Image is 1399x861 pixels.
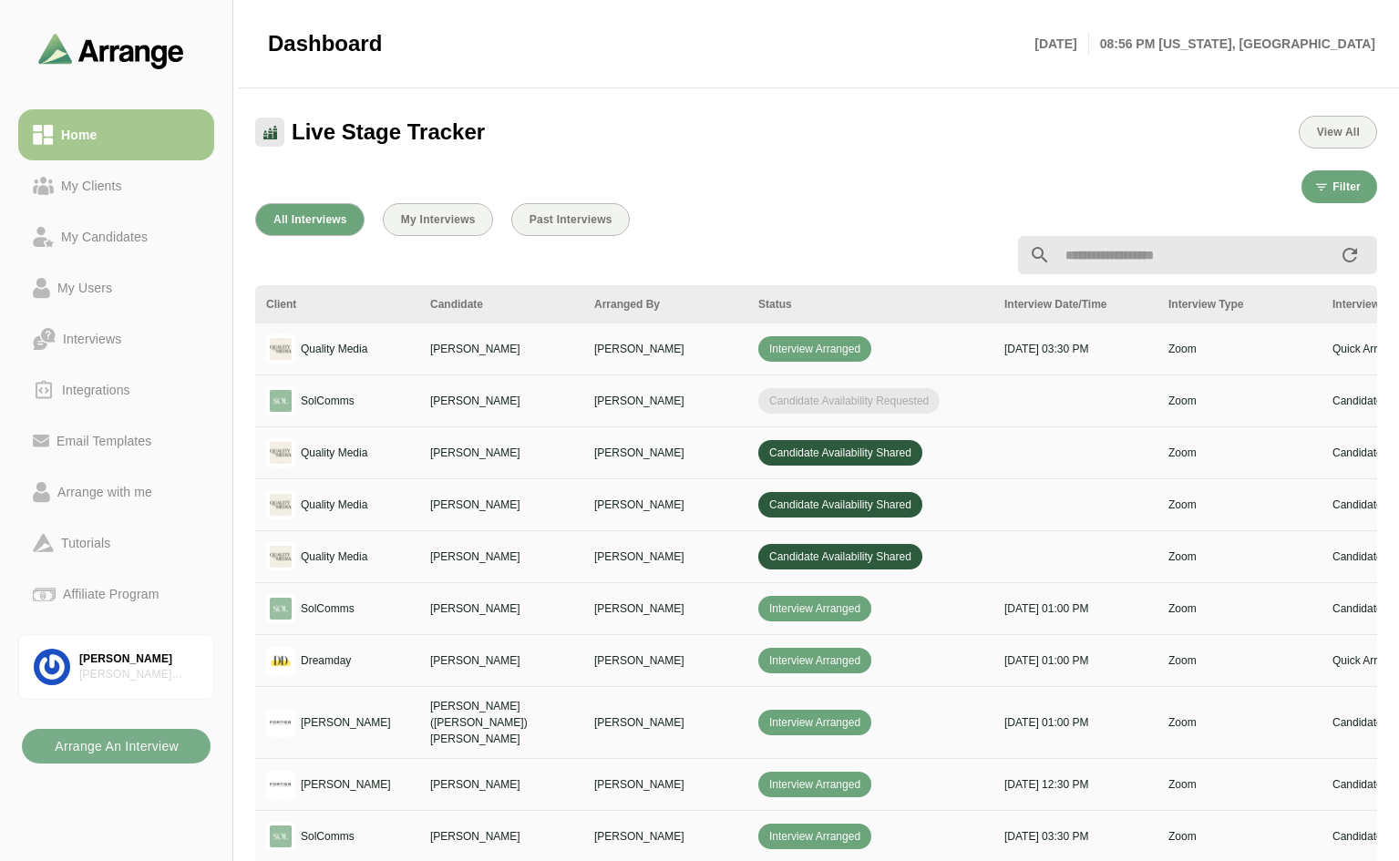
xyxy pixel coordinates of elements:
[594,393,736,409] p: [PERSON_NAME]
[301,828,355,845] p: SolComms
[266,386,295,415] img: logo
[1168,341,1311,357] p: Zoom
[54,532,118,554] div: Tutorials
[79,651,199,667] div: [PERSON_NAME]
[594,828,736,845] p: [PERSON_NAME]
[430,652,572,669] p: [PERSON_NAME]
[54,175,129,197] div: My Clients
[383,203,493,236] button: My Interviews
[18,109,214,160] a: Home
[1168,652,1311,669] p: Zoom
[54,226,155,248] div: My Candidates
[1004,296,1147,313] div: Interview Date/Time
[18,211,214,262] a: My Candidates
[1168,714,1311,731] p: Zoom
[1168,776,1311,793] p: Zoom
[301,600,355,617] p: SolComms
[292,118,485,146] span: Live Stage Tracker
[301,714,391,731] p: [PERSON_NAME]
[758,772,871,797] span: Interview Arranged
[1332,180,1361,193] span: Filter
[1089,33,1375,55] p: 08:56 PM [US_STATE], [GEOGRAPHIC_DATA]
[266,490,295,519] img: logo
[301,776,391,793] p: [PERSON_NAME]
[266,296,408,313] div: Client
[50,481,159,503] div: Arrange with me
[1168,497,1311,513] p: Zoom
[400,213,476,226] span: My Interviews
[54,124,104,146] div: Home
[1004,776,1147,793] p: [DATE] 12:30 PM
[594,296,736,313] div: Arranged By
[1168,828,1311,845] p: Zoom
[1168,600,1311,617] p: Zoom
[594,714,736,731] p: [PERSON_NAME]
[273,213,347,226] span: All Interviews
[430,497,572,513] p: [PERSON_NAME]
[430,548,572,565] p: [PERSON_NAME]
[1168,445,1311,461] p: Zoom
[56,583,166,605] div: Affiliate Program
[301,341,367,357] p: Quality Media
[301,548,367,565] p: Quality Media
[18,518,214,569] a: Tutorials
[50,277,119,299] div: My Users
[430,698,572,747] p: [PERSON_NAME] ([PERSON_NAME]) [PERSON_NAME]
[18,466,214,518] a: Arrange with me
[266,770,295,799] img: logo
[18,262,214,313] a: My Users
[301,445,367,461] p: Quality Media
[758,336,871,362] span: Interview Arranged
[49,430,159,452] div: Email Templates
[1004,652,1147,669] p: [DATE] 01:00 PM
[255,203,365,236] button: All Interviews
[1299,116,1377,149] button: View All
[266,438,295,467] img: logo
[758,710,871,735] span: Interview Arranged
[758,824,871,849] span: Interview Arranged
[22,729,211,764] button: Arrange An Interview
[1004,714,1147,731] p: [DATE] 01:00 PM
[430,393,572,409] p: [PERSON_NAME]
[54,729,179,764] b: Arrange An Interview
[38,33,184,68] img: arrangeai-name-small-logo.4d2b8aee.svg
[758,388,940,414] span: Candidate Availability Requested
[56,328,129,350] div: Interviews
[266,646,295,675] img: logo
[18,569,214,620] a: Affiliate Program
[594,497,736,513] p: [PERSON_NAME]
[1004,600,1147,617] p: [DATE] 01:00 PM
[758,296,982,313] div: Status
[266,542,295,571] img: logo
[266,334,295,364] img: logo
[1004,341,1147,357] p: [DATE] 03:30 PM
[594,600,736,617] p: [PERSON_NAME]
[1168,296,1311,313] div: Interview Type
[594,776,736,793] p: [PERSON_NAME]
[430,600,572,617] p: [PERSON_NAME]
[266,708,295,737] img: logo
[430,341,572,357] p: [PERSON_NAME]
[18,364,214,415] a: Integrations
[430,445,572,461] p: [PERSON_NAME]
[594,341,736,357] p: [PERSON_NAME]
[301,652,351,669] p: Dreamday
[18,313,214,364] a: Interviews
[1168,548,1311,565] p: Zoom
[1316,126,1360,138] span: View All
[758,440,922,466] span: Candidate Availability Shared
[1301,170,1377,203] button: Filter
[529,213,612,226] span: Past Interviews
[301,497,367,513] p: Quality Media
[266,822,295,851] img: logo
[430,828,572,845] p: [PERSON_NAME]
[758,492,922,518] span: Candidate Availability Shared
[1168,393,1311,409] p: Zoom
[511,203,630,236] button: Past Interviews
[594,445,736,461] p: [PERSON_NAME]
[268,30,382,57] span: Dashboard
[430,296,572,313] div: Candidate
[55,379,138,401] div: Integrations
[1034,33,1088,55] p: [DATE]
[758,596,871,621] span: Interview Arranged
